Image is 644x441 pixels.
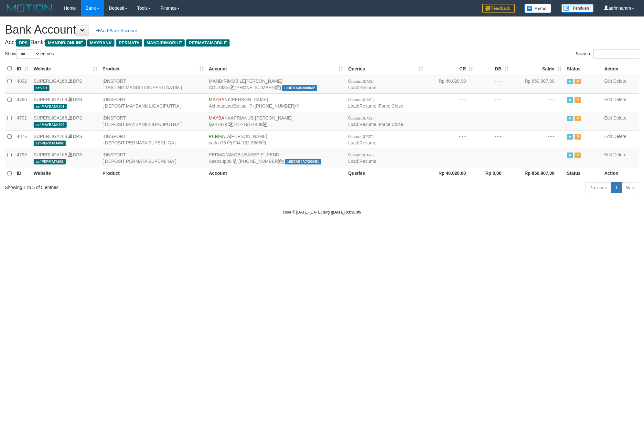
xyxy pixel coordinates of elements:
[476,130,511,149] td: - - -
[209,159,231,164] a: Asepsup86
[263,122,267,127] a: Copy 8121911408 to clipboard
[511,75,564,94] td: Rp 850.907,00
[34,85,49,91] span: aaf-001
[379,122,403,127] a: Force Close
[31,112,100,130] td: DPS
[34,122,67,128] span: aaf-MAYBANK002
[144,39,185,47] span: MANDIRIMOBILE
[348,115,373,121] span: 0
[476,167,511,180] th: Rp 0,00
[574,152,581,158] span: Paused
[604,79,612,84] a: Edit
[100,62,206,75] th: Product: activate to sort column ascending
[426,62,476,75] th: CR: activate to sort column ascending
[593,49,639,59] input: Search:
[621,182,639,193] a: Next
[613,115,626,121] a: Delete
[92,25,141,36] a: Add Bank Account
[332,210,361,215] strong: [DATE] 03:38:05
[360,159,376,164] a: Resume
[5,23,639,36] h1: Bank Account
[100,93,206,112] td: IDNSPORT [ DEPOSIT MAYBANK LIGACIPUTRA ]
[249,103,253,109] a: Copy AchmadyadiSetiadi to clipboard
[351,117,373,120] span: updated [DATE]
[206,149,346,167] td: ASEP SUPENDI [PHONE_NUMBER]
[360,85,376,90] a: Resume
[511,167,564,180] th: Rp 850.907,00
[100,130,206,149] td: IDNSPORT [ DEPOSIT PERMATA SUPERLIGA ]
[227,140,232,145] a: Copy carlos75 to clipboard
[348,97,373,102] span: 0
[564,62,602,75] th: Status
[206,93,346,112] td: [PERSON_NAME] [PHONE_NUMBER]
[567,152,573,158] span: Active
[5,39,639,46] h4: Acc: Bank:
[282,85,317,91] span: 10DE5L0JS8000MP
[14,130,31,149] td: 4876
[564,167,602,180] th: Status
[5,182,263,191] div: Showing 1 to 5 of 5 entries
[209,79,245,84] span: MANDIRIMOBILE
[482,4,515,13] img: Feedback.jpg
[476,149,511,167] td: - - -
[561,4,594,13] img: panduan.png
[5,49,54,59] label: Show entries
[602,62,639,75] th: Action
[476,62,511,75] th: DB: activate to sort column ascending
[186,39,229,47] span: PERMATAMOBILE
[348,79,373,84] span: 0
[611,182,622,193] a: 1
[574,134,581,140] span: Paused
[14,149,31,167] td: 4793
[209,115,231,121] span: MAYBANK
[511,93,564,112] td: - - -
[604,115,612,121] a: Edit
[511,149,564,167] td: - - -
[31,75,100,94] td: DPS
[34,152,67,157] a: SUPERLIGA168
[511,62,564,75] th: Saldo: activate to sort column ascending
[567,134,573,140] span: Active
[209,152,247,157] span: PERMATAMOBILE
[511,130,564,149] td: - - -
[426,93,476,112] td: - - -
[426,167,476,180] th: Rp 40.028,00
[34,104,67,109] span: aaf-MAYBANK001
[351,135,373,139] span: updated [DATE]
[209,97,231,102] span: MAYBANK
[348,134,376,145] span: |
[87,39,114,47] span: MAYBANK
[613,134,626,139] a: Delete
[426,112,476,130] td: - - -
[348,115,403,127] span: | |
[348,97,403,109] span: | |
[14,167,31,180] th: ID
[346,62,426,75] th: Queries: activate to sort column ascending
[602,167,639,180] th: Action
[574,79,581,84] span: Paused
[276,85,281,90] a: Copy 1820013971841 to clipboard
[426,75,476,94] td: Rp 40.028,00
[116,39,142,47] span: PERMATA
[209,122,227,127] a: iyan7878
[233,159,237,164] a: Copy Asepsup86 to clipboard
[285,159,321,164] span: 10DEAB0A7X000B1
[613,97,626,102] a: Delete
[604,134,612,139] a: Edit
[34,79,67,84] a: SUPERLIGA168
[524,4,552,13] img: Button%20Memo.svg
[613,152,626,157] a: Delete
[574,116,581,121] span: Paused
[604,152,612,157] a: Edit
[5,3,54,13] img: MOTION_logo.png
[348,152,373,157] span: 0
[14,75,31,94] td: 4892
[100,167,206,180] th: Product
[279,159,284,164] a: Copy 9942725598 to clipboard
[346,167,426,180] th: Queries
[209,85,228,90] a: AGUDI35
[360,140,376,145] a: Resume
[100,75,206,94] td: IDNSPORT [ TESTING MANDIRI SUPERLIGA168 ]
[613,79,626,84] a: Delete
[426,149,476,167] td: - - -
